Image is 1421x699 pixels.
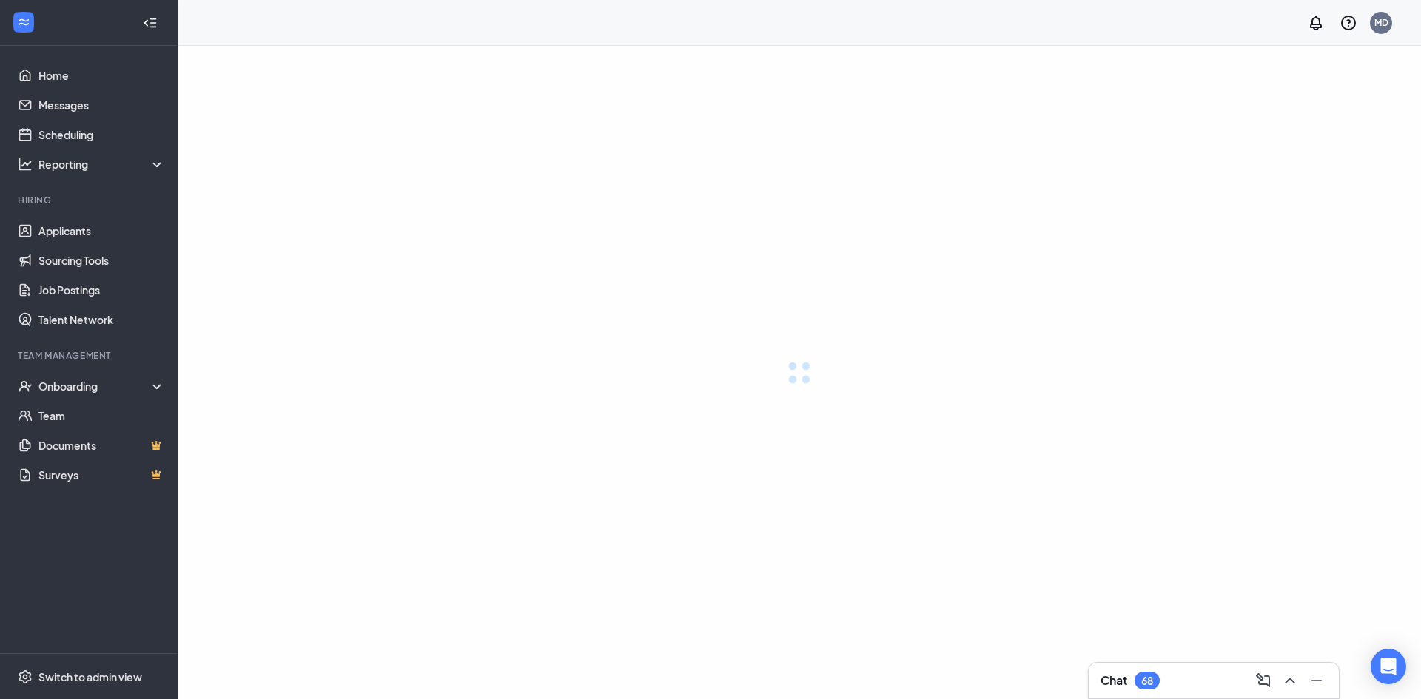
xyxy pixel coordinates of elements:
a: Scheduling [38,120,165,149]
svg: WorkstreamLogo [16,15,31,30]
svg: ComposeMessage [1254,672,1272,689]
svg: Analysis [18,157,33,172]
h3: Chat [1101,672,1127,689]
div: Team Management [18,349,162,362]
svg: QuestionInfo [1340,14,1357,32]
a: Talent Network [38,305,165,334]
div: Open Intercom Messenger [1371,649,1406,684]
div: Switch to admin view [38,669,142,684]
button: Minimize [1303,669,1327,692]
div: Hiring [18,194,162,206]
div: MD [1374,16,1388,29]
a: Messages [38,90,165,120]
button: ChevronUp [1277,669,1300,692]
button: ComposeMessage [1250,669,1274,692]
a: DocumentsCrown [38,430,165,460]
svg: Minimize [1308,672,1326,689]
svg: Settings [18,669,33,684]
a: SurveysCrown [38,460,165,490]
svg: ChevronUp [1281,672,1299,689]
a: Job Postings [38,275,165,305]
a: Home [38,61,165,90]
a: Sourcing Tools [38,246,165,275]
div: Onboarding [38,379,166,394]
svg: Notifications [1307,14,1325,32]
a: Applicants [38,216,165,246]
svg: UserCheck [18,379,33,394]
a: Team [38,401,165,430]
div: Reporting [38,157,166,172]
div: 68 [1141,675,1153,687]
svg: Collapse [143,16,158,30]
